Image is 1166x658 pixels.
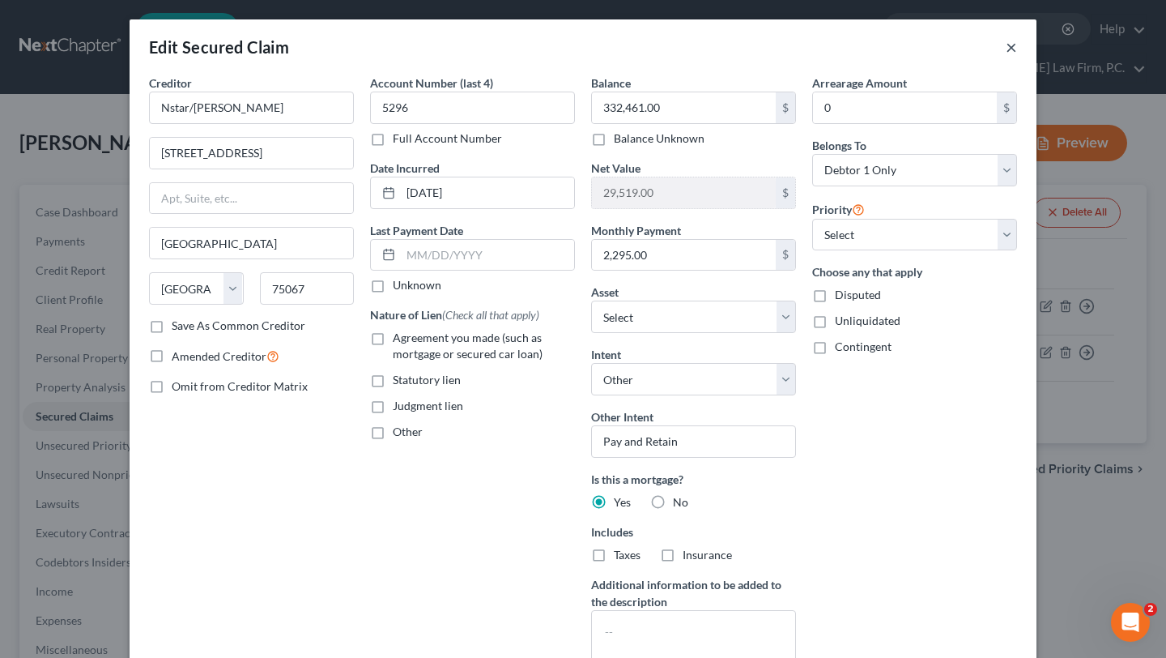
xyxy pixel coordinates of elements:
[592,240,776,271] input: 0.00
[393,130,502,147] label: Full Account Number
[172,318,305,334] label: Save As Common Creditor
[592,177,776,208] input: 0.00
[370,75,493,92] label: Account Number (last 4)
[370,306,539,323] label: Nature of Lien
[812,199,865,219] label: Priority
[591,75,631,92] label: Balance
[812,139,866,152] span: Belongs To
[835,314,900,327] span: Unliquidated
[1144,603,1157,616] span: 2
[812,263,1017,280] label: Choose any that apply
[401,177,574,208] input: MM/DD/YYYY
[591,576,796,610] label: Additional information to be added to the description
[776,240,795,271] div: $
[835,288,881,301] span: Disputed
[997,92,1016,123] div: $
[592,92,776,123] input: 0.00
[591,523,796,540] label: Includes
[150,138,353,169] input: Enter address...
[393,373,461,387] span: Statutory lien
[776,92,795,123] div: $
[149,36,289,58] div: Edit Secured Claim
[673,495,688,509] span: No
[812,75,907,92] label: Arrearage Amount
[260,272,355,305] input: Enter zip...
[149,76,192,90] span: Creditor
[835,340,892,353] span: Contingent
[172,379,308,393] span: Omit from Creditor Matrix
[591,160,640,177] label: Net Value
[1006,37,1017,57] button: ×
[172,349,266,363] span: Amended Creditor
[393,425,423,438] span: Other
[1111,603,1150,642] iframe: Intercom live chat
[591,346,621,363] label: Intent
[393,277,441,293] label: Unknown
[150,183,353,214] input: Apt, Suite, etc...
[370,92,575,124] input: XXXX
[591,222,681,239] label: Monthly Payment
[776,177,795,208] div: $
[683,548,732,562] span: Insurance
[591,285,619,299] span: Asset
[614,130,704,147] label: Balance Unknown
[591,471,796,488] label: Is this a mortgage?
[393,399,463,412] span: Judgment lien
[591,425,796,458] input: Specify...
[813,92,997,123] input: 0.00
[150,228,353,258] input: Enter city...
[393,331,543,361] span: Agreement you made (such as mortgage or secured car loan)
[591,408,653,425] label: Other Intent
[614,548,640,562] span: Taxes
[370,222,463,239] label: Last Payment Date
[370,160,440,177] label: Date Incurred
[614,495,631,509] span: Yes
[442,308,539,322] span: (Check all that apply)
[149,92,354,124] input: Search creditor by name...
[401,240,574,271] input: MM/DD/YYYY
